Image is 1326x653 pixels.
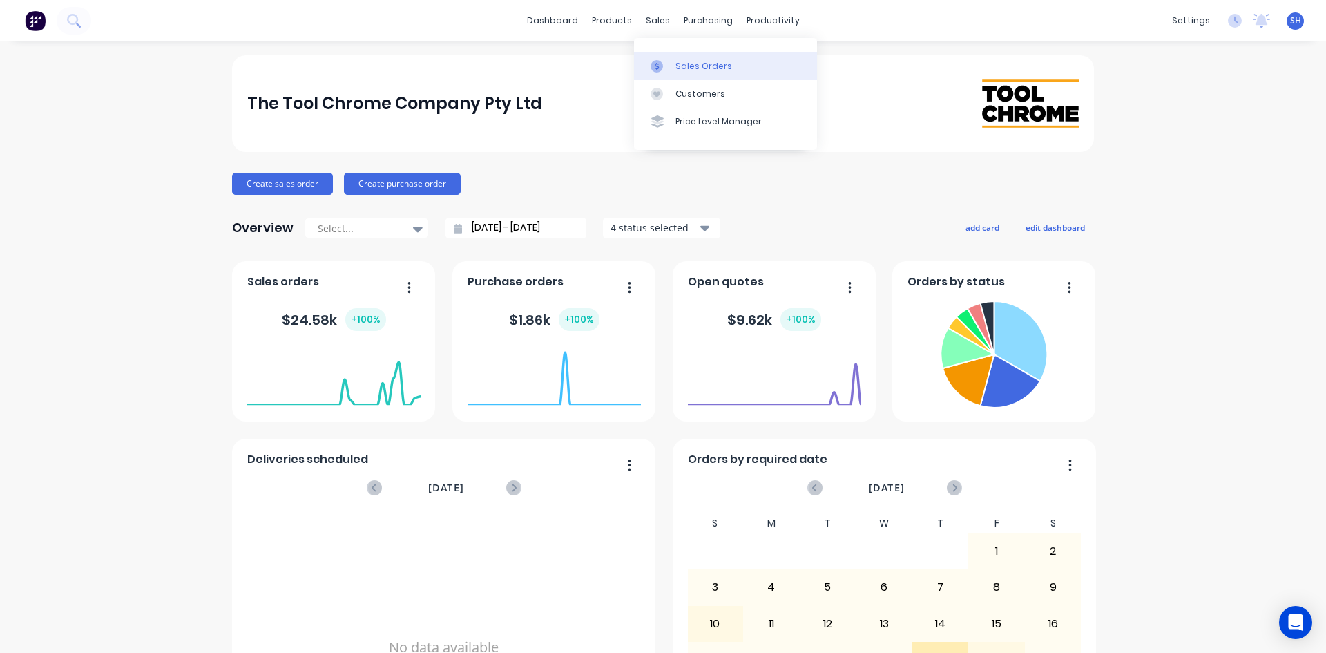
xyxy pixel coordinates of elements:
span: [DATE] [428,480,464,495]
a: Customers [634,80,817,108]
a: Price Level Manager [634,108,817,135]
div: 6 [856,570,912,605]
div: + 100 % [780,308,821,331]
div: 7 [913,570,968,605]
div: 2 [1026,534,1081,569]
div: Customers [675,88,725,100]
span: SH [1290,15,1301,27]
div: $ 24.58k [282,308,386,331]
div: S [1025,513,1082,533]
div: 3 [688,570,743,605]
button: 4 status selected [603,218,720,238]
div: F [968,513,1025,533]
div: sales [639,10,677,31]
span: Open quotes [688,274,764,290]
div: 1 [969,534,1024,569]
span: [DATE] [869,480,905,495]
div: 12 [800,607,856,641]
div: 8 [969,570,1024,605]
div: 11 [744,607,799,641]
button: edit dashboard [1017,218,1094,236]
div: 4 status selected [611,220,698,235]
div: The Tool Chrome Company Pty Ltd [247,90,542,117]
div: + 100 % [559,308,599,331]
div: 16 [1026,607,1081,641]
div: M [743,513,800,533]
div: T [800,513,856,533]
img: The Tool Chrome Company Pty Ltd [982,79,1079,127]
div: $ 9.62k [727,308,821,331]
div: 15 [969,607,1024,641]
div: Price Level Manager [675,115,762,128]
div: W [856,513,912,533]
div: settings [1165,10,1217,31]
div: Open Intercom Messenger [1279,606,1312,639]
div: 4 [744,570,799,605]
span: Purchase orders [468,274,564,290]
div: products [585,10,639,31]
div: + 100 % [345,308,386,331]
div: 10 [688,607,743,641]
button: add card [957,218,1008,236]
div: 14 [913,607,968,641]
div: T [912,513,969,533]
a: dashboard [520,10,585,31]
div: productivity [740,10,807,31]
span: Sales orders [247,274,319,290]
img: Factory [25,10,46,31]
a: Sales Orders [634,52,817,79]
div: S [687,513,744,533]
button: Create purchase order [344,173,461,195]
button: Create sales order [232,173,333,195]
div: purchasing [677,10,740,31]
div: 13 [856,607,912,641]
span: Orders by status [907,274,1005,290]
div: Overview [232,214,294,242]
div: Sales Orders [675,60,732,73]
div: 5 [800,570,856,605]
div: $ 1.86k [509,308,599,331]
div: 9 [1026,570,1081,605]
